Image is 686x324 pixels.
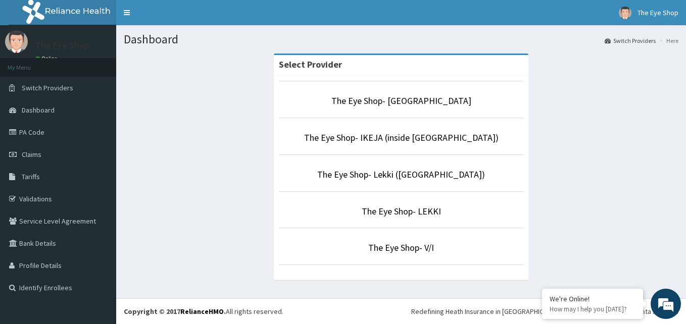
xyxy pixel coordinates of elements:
span: Switch Providers [22,83,73,92]
img: User Image [619,7,631,19]
span: Claims [22,150,41,159]
a: The Eye Shop- Lekki ([GEOGRAPHIC_DATA]) [317,169,485,180]
div: Redefining Heath Insurance in [GEOGRAPHIC_DATA] using Telemedicine and Data Science! [411,306,678,316]
a: The Eye Shop- LEKKI [362,205,441,217]
li: Here [657,36,678,45]
a: The Eye Shop- V/I [368,242,434,253]
a: The Eye Shop- IKEJA (inside [GEOGRAPHIC_DATA]) [304,132,499,143]
div: We're Online! [550,294,635,303]
p: How may I help you today? [550,305,635,313]
img: User Image [5,30,28,53]
strong: Select Provider [279,59,342,70]
strong: Copyright © 2017 . [124,307,226,316]
span: Tariffs [22,172,40,181]
a: Switch Providers [605,36,656,45]
span: The Eye Shop [638,8,678,17]
footer: All rights reserved. [116,298,686,324]
span: Dashboard [22,105,55,115]
a: RelianceHMO [180,307,224,316]
h1: Dashboard [124,33,678,46]
a: The Eye Shop- [GEOGRAPHIC_DATA] [331,95,471,106]
a: Online [35,55,60,62]
p: The Eye Shop [35,41,89,50]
